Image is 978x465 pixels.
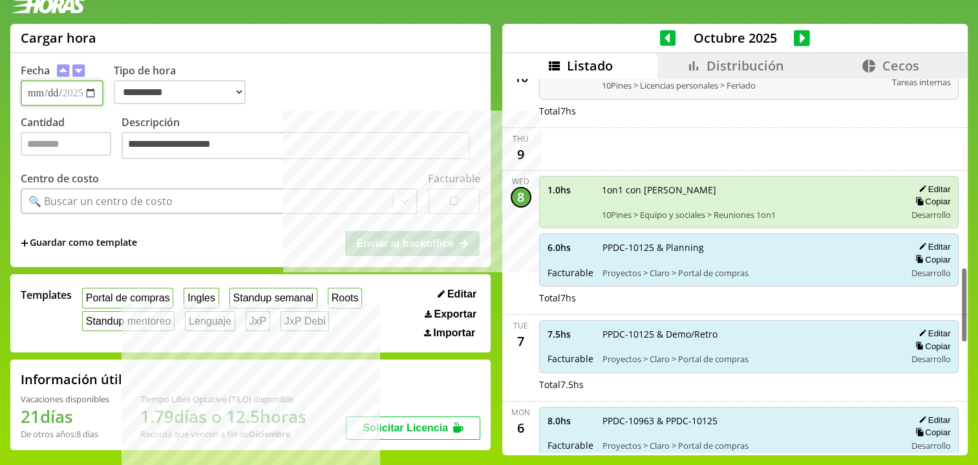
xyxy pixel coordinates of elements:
[675,29,794,47] span: Octubre 2025
[434,308,476,320] span: Exportar
[363,422,448,433] span: Solicitar Licencia
[28,194,173,208] div: 🔍 Buscar un centro de costo
[882,57,919,74] span: Cecos
[21,288,72,302] span: Templates
[21,236,137,250] span: +Guardar como template
[915,328,950,339] button: Editar
[512,176,529,187] div: Wed
[602,80,883,91] span: 10Pines > Licencias personales > Feriado
[547,266,593,279] span: Facturable
[185,311,235,331] button: Lenguaje
[602,440,897,451] span: Proyectos > Claro > Portal de compras
[511,144,531,165] div: 9
[421,308,480,321] button: Exportar
[547,241,593,254] span: 6.0 hs
[891,76,950,88] span: Tareas internas
[547,184,593,196] span: 1.0 hs
[502,79,968,453] div: scrollable content
[229,288,317,308] button: Standup semanal
[21,405,109,428] h1: 21 días
[82,311,175,331] button: Standup mentoreo
[249,428,290,440] b: Diciembre
[511,331,531,352] div: 7
[911,440,950,451] span: Desarrollo
[140,405,306,428] h1: 1.79 días o 12.5 horas
[433,327,475,339] span: Importar
[911,196,950,207] button: Copiar
[602,184,897,196] span: 1on1 con [PERSON_NAME]
[915,241,950,252] button: Editar
[539,292,959,304] div: Total 7 hs
[511,418,531,438] div: 6
[21,115,122,162] label: Cantidad
[547,352,593,365] span: Facturable
[911,209,950,221] span: Desarrollo
[122,132,470,159] textarea: Descripción
[915,415,950,426] button: Editar
[140,428,306,440] div: Recordá que vencen a fin de
[911,427,950,438] button: Copiar
[602,328,897,340] span: PPDC-10125 & Demo/Retro
[602,267,897,279] span: Proyectos > Claro > Portal de compras
[511,187,531,208] div: 8
[602,209,897,221] span: 10Pines > Equipo y sociales > Reuniones 1on1
[602,353,897,365] span: Proyectos > Claro > Portal de compras
[539,105,959,117] div: Total 7 hs
[114,80,246,104] select: Tipo de hora
[547,328,593,340] span: 7.5 hs
[539,378,959,391] div: Total 7.5 hs
[447,288,476,300] span: Editar
[513,133,529,144] div: Thu
[911,341,950,352] button: Copiar
[21,428,109,440] div: De otros años: 8 días
[602,415,897,427] span: PPDC-10963 & PPDC-10125
[21,236,28,250] span: +
[21,132,111,156] input: Cantidad
[122,115,480,162] label: Descripción
[547,415,593,427] span: 8.0 hs
[547,439,593,451] span: Facturable
[246,311,270,331] button: JxP
[82,288,173,308] button: Portal de compras
[21,29,96,47] h1: Cargar hora
[511,407,530,418] div: Mon
[707,57,784,74] span: Distribución
[911,254,950,265] button: Copiar
[602,241,897,254] span: PPDC-10125 & Planning
[328,288,362,308] button: Roots
[513,320,528,331] div: Tue
[21,371,122,388] h2: Información útil
[567,57,613,74] span: Listado
[346,416,480,440] button: Solicitar Licencia
[140,393,306,405] div: Tiempo Libre Optativo (TiLO) disponible
[911,353,950,365] span: Desarrollo
[21,63,50,78] label: Fecha
[911,267,950,279] span: Desarrollo
[114,63,256,106] label: Tipo de hora
[915,184,950,195] button: Editar
[434,288,480,301] button: Editar
[21,171,99,186] label: Centro de costo
[184,288,218,308] button: Ingles
[21,393,109,405] div: Vacaciones disponibles
[281,311,329,331] button: JxP Debi
[428,171,480,186] label: Facturable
